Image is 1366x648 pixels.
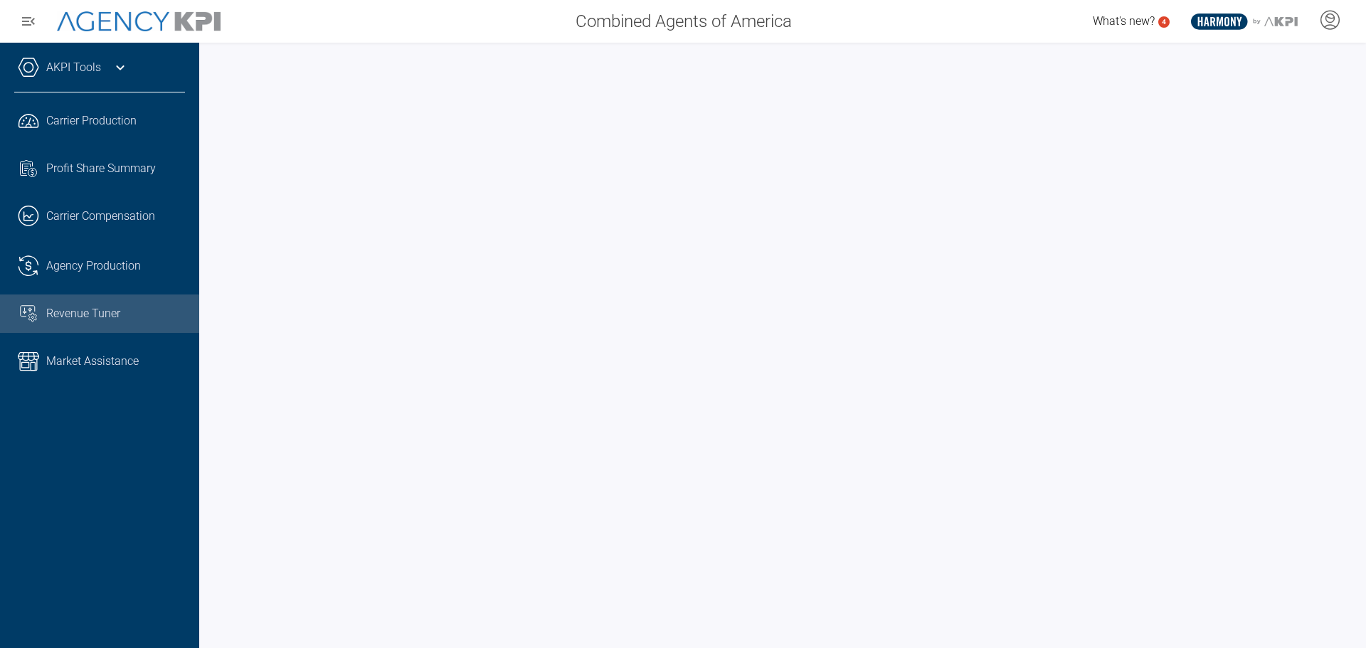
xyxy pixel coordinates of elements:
[46,59,101,76] a: AKPI Tools
[46,112,137,129] span: Carrier Production
[1158,16,1170,28] a: 4
[1093,14,1155,28] span: What's new?
[1162,18,1166,26] text: 4
[576,9,792,34] span: Combined Agents of America
[46,257,141,275] span: Agency Production
[46,208,155,225] span: Carrier Compensation
[46,160,156,177] span: Profit Share Summary
[57,11,221,32] img: AgencyKPI
[46,305,120,322] span: Revenue Tuner
[46,353,139,370] span: Market Assistance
